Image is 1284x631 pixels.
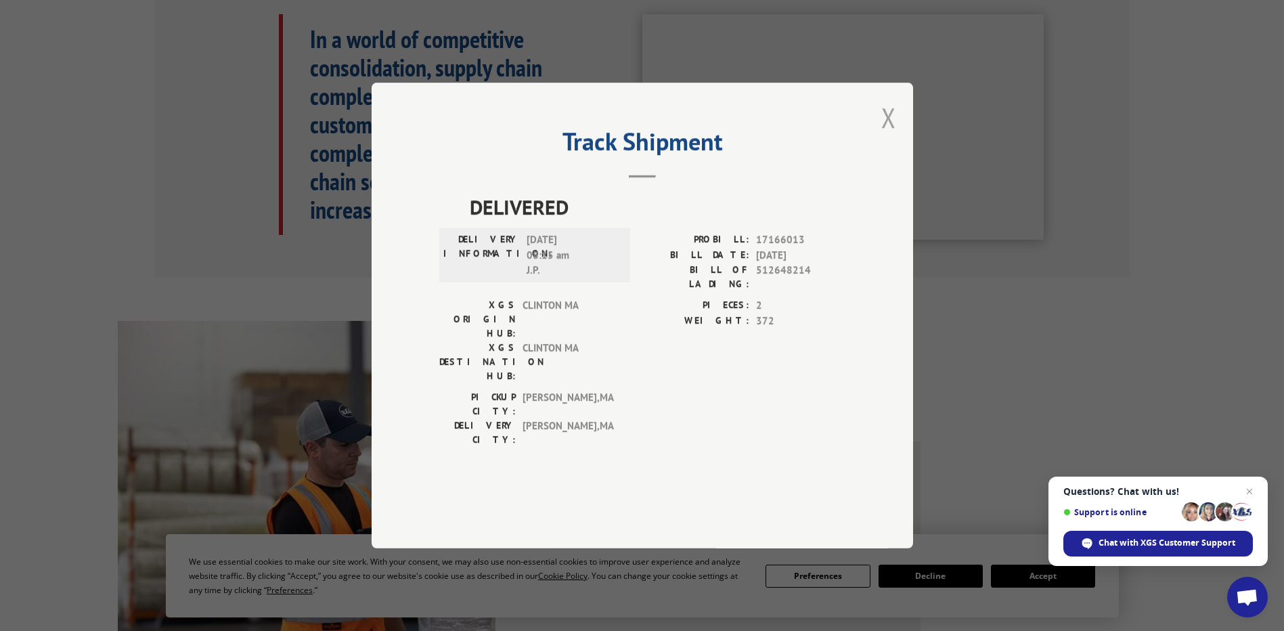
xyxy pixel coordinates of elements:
[527,232,618,278] span: [DATE] 08:15 am J.P.
[439,341,516,383] label: XGS DESTINATION HUB:
[642,248,749,263] label: BILL DATE:
[642,263,749,291] label: BILL OF LADING:
[756,248,845,263] span: [DATE]
[1227,577,1268,617] a: Open chat
[439,390,516,418] label: PICKUP CITY:
[1099,537,1235,549] span: Chat with XGS Customer Support
[523,418,614,447] span: [PERSON_NAME] , MA
[756,232,845,248] span: 17166013
[470,192,845,222] span: DELIVERED
[523,390,614,418] span: [PERSON_NAME] , MA
[439,298,516,341] label: XGS ORIGIN HUB:
[523,341,614,383] span: CLINTON MA
[1063,507,1177,517] span: Support is online
[756,263,845,291] span: 512648214
[1063,486,1253,497] span: Questions? Chat with us!
[756,298,845,313] span: 2
[1063,531,1253,557] span: Chat with XGS Customer Support
[439,132,845,158] h2: Track Shipment
[439,418,516,447] label: DELIVERY CITY:
[756,313,845,329] span: 372
[523,298,614,341] span: CLINTON MA
[642,232,749,248] label: PROBILL:
[881,100,896,135] button: Close modal
[642,313,749,329] label: WEIGHT:
[642,298,749,313] label: PIECES:
[443,232,520,278] label: DELIVERY INFORMATION:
